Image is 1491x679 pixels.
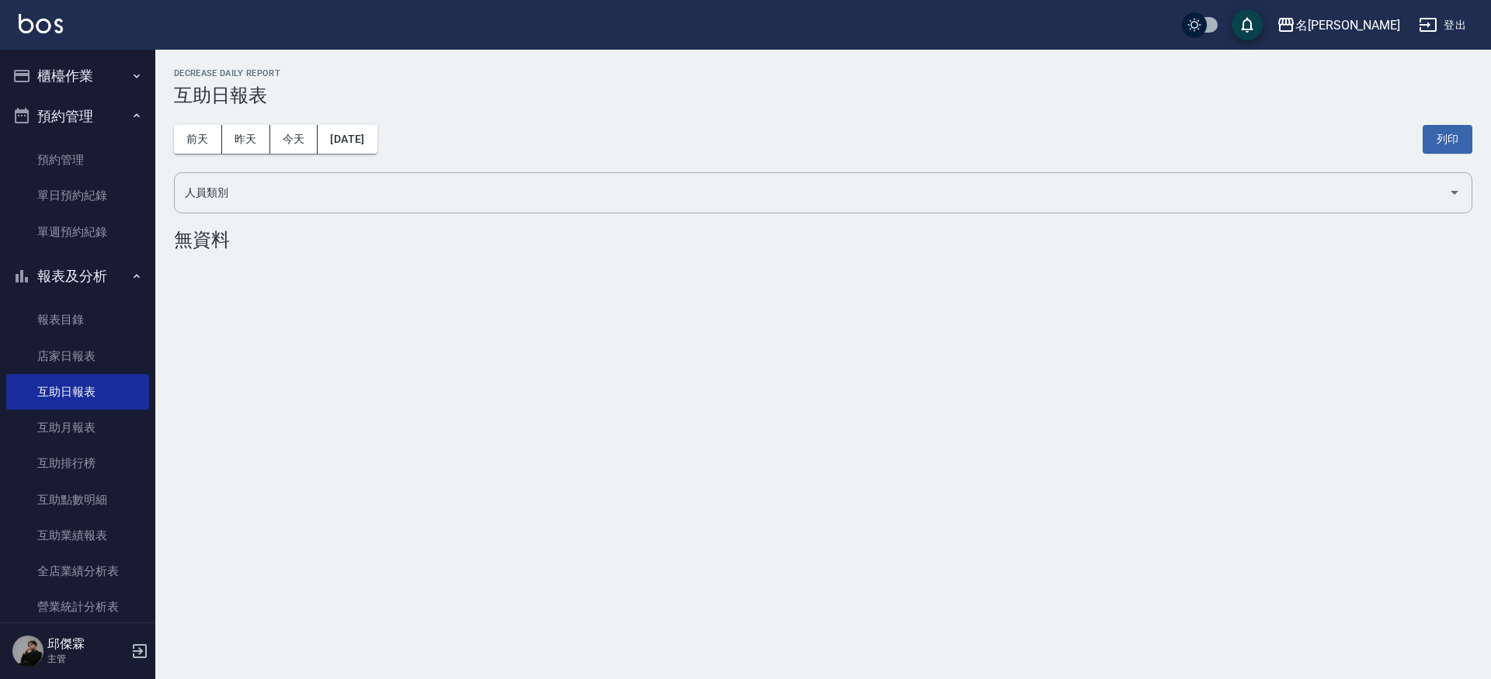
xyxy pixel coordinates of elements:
h5: 邱傑霖 [47,636,127,652]
button: 名[PERSON_NAME] [1270,9,1406,41]
button: 昨天 [222,125,270,154]
button: 報表及分析 [6,256,149,296]
p: 主管 [47,652,127,666]
h3: 互助日報表 [174,85,1472,106]
input: 人員名稱 [181,179,1442,206]
a: 店家日報表 [6,338,149,374]
a: 互助業績報表 [6,518,149,553]
a: 預約管理 [6,142,149,178]
a: 營業統計分析表 [6,589,149,625]
button: 前天 [174,125,222,154]
button: save [1232,9,1263,40]
button: 今天 [270,125,318,154]
div: 名[PERSON_NAME] [1295,16,1400,35]
button: 列印 [1423,125,1472,154]
button: Open [1442,180,1467,205]
a: 互助日報表 [6,374,149,410]
button: 櫃檯作業 [6,56,149,96]
button: [DATE] [318,125,377,154]
img: Logo [19,14,63,33]
button: 登出 [1413,11,1472,40]
img: Person [12,636,43,667]
a: 互助月報表 [6,410,149,445]
a: 單日預約紀錄 [6,178,149,213]
div: 無資料 [174,229,1472,251]
a: 互助點數明細 [6,482,149,518]
a: 互助排行榜 [6,445,149,481]
h2: Decrease Daily Report [174,68,1472,78]
a: 報表目錄 [6,302,149,338]
a: 全店業績分析表 [6,553,149,589]
button: 預約管理 [6,96,149,137]
a: 單週預約紀錄 [6,214,149,250]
